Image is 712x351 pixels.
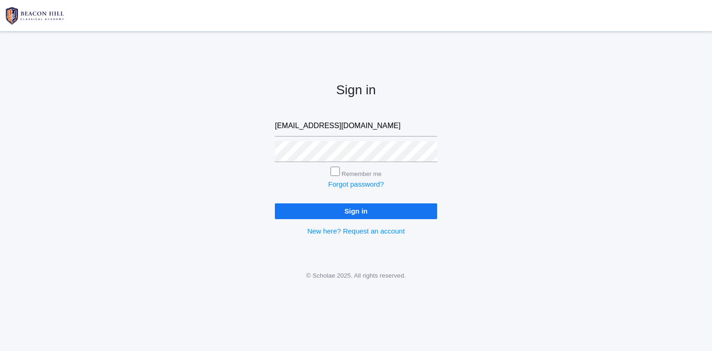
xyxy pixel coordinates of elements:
[307,227,405,235] a: New here? Request an account
[275,203,437,219] input: Sign in
[275,83,437,97] h2: Sign in
[275,116,437,136] input: Email address
[328,180,384,188] a: Forgot password?
[342,170,381,177] label: Remember me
